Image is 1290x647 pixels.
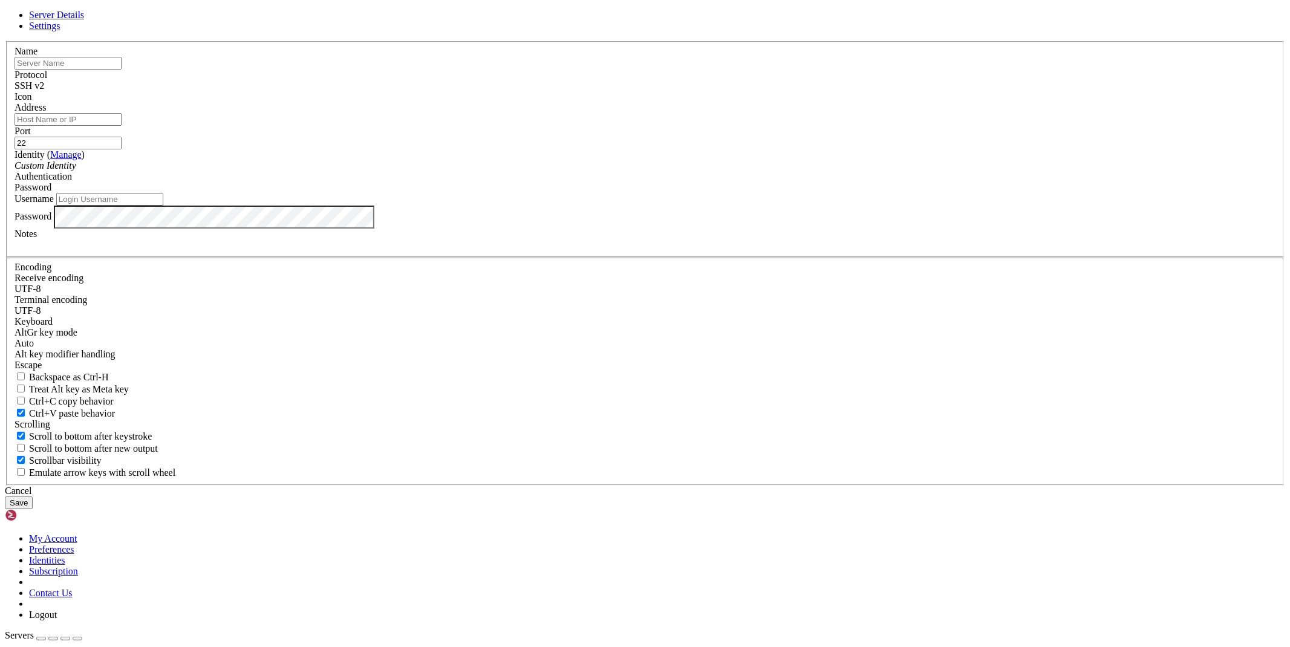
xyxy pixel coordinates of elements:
[15,396,114,406] label: Ctrl-C copies if true, send ^C to host if false. Ctrl-Shift-C sends ^C to host if true, copies if...
[15,70,47,80] label: Protocol
[15,46,37,56] label: Name
[5,630,34,640] span: Servers
[29,384,129,394] span: Treat Alt key as Meta key
[5,496,33,509] button: Save
[5,630,82,640] a: Servers
[15,338,1275,349] div: Auto
[17,409,25,417] input: Ctrl+V paste behavior
[15,113,122,126] input: Host Name or IP
[15,171,72,181] label: Authentication
[15,431,152,441] label: Whether to scroll to the bottom on any keystroke.
[15,91,31,102] label: Icon
[29,610,57,620] a: Logout
[15,211,51,221] label: Password
[15,160,1275,171] div: Custom Identity
[29,467,175,478] span: Emulate arrow keys with scroll wheel
[29,21,60,31] a: Settings
[29,408,115,418] span: Ctrl+V paste behavior
[29,533,77,544] a: My Account
[29,588,73,598] a: Contact Us
[47,149,85,160] span: ( )
[15,137,122,149] input: Port Number
[15,467,175,478] label: When using the alternative screen buffer, and DECCKM (Application Cursor Keys) is active, mouse w...
[15,126,31,136] label: Port
[15,160,76,171] i: Custom Identity
[29,10,84,20] a: Server Details
[15,360,1275,371] div: Escape
[17,456,25,464] input: Scrollbar visibility
[15,80,1275,91] div: SSH v2
[15,294,87,305] label: The default terminal encoding. ISO-2022 enables character map translations (like graphics maps). ...
[17,397,25,405] input: Ctrl+C copy behavior
[17,468,25,476] input: Emulate arrow keys with scroll wheel
[15,149,85,160] label: Identity
[15,80,44,91] span: SSH v2
[15,229,37,239] label: Notes
[15,284,41,294] span: UTF-8
[15,384,129,394] label: Whether the Alt key acts as a Meta key or as a distinct Alt key.
[15,57,122,70] input: Server Name
[29,396,114,406] span: Ctrl+C copy behavior
[29,544,74,554] a: Preferences
[29,455,102,466] span: Scrollbar visibility
[29,443,158,454] span: Scroll to bottom after new output
[15,360,42,370] span: Escape
[15,273,83,283] label: Set the expected encoding for data received from the host. If the encodings do not match, visual ...
[15,305,1275,316] div: UTF-8
[56,193,163,206] input: Login Username
[15,102,46,112] label: Address
[15,338,34,348] span: Auto
[15,349,116,359] label: Controls how the Alt key is handled. Escape: Send an ESC prefix. 8-Bit: Add 128 to the typed char...
[15,455,102,466] label: The vertical scrollbar mode.
[15,284,1275,294] div: UTF-8
[29,555,65,565] a: Identities
[15,316,53,327] label: Keyboard
[15,305,41,316] span: UTF-8
[29,566,78,576] a: Subscription
[29,431,152,441] span: Scroll to bottom after keystroke
[15,408,115,418] label: Ctrl+V pastes if true, sends ^V to host if false. Ctrl+Shift+V sends ^V to host if true, pastes i...
[15,262,51,272] label: Encoding
[15,193,54,204] label: Username
[15,372,109,382] label: If true, the backspace should send BS ('\x08', aka ^H). Otherwise the backspace key should send '...
[15,419,50,429] label: Scrolling
[15,182,1275,193] div: Password
[50,149,82,160] a: Manage
[15,327,77,337] label: Set the expected encoding for data received from the host. If the encodings do not match, visual ...
[5,486,1285,496] div: Cancel
[15,443,158,454] label: Scroll to bottom after new output.
[17,444,25,452] input: Scroll to bottom after new output
[17,432,25,440] input: Scroll to bottom after keystroke
[29,372,109,382] span: Backspace as Ctrl-H
[15,182,51,192] span: Password
[17,372,25,380] input: Backspace as Ctrl-H
[17,385,25,392] input: Treat Alt key as Meta key
[5,509,74,521] img: Shellngn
